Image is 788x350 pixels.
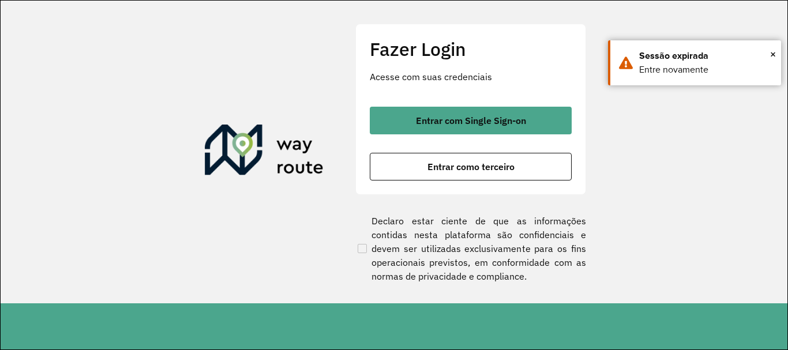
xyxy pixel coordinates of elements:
p: Acesse com suas credenciais [370,70,572,84]
span: Entrar como terceiro [427,162,515,171]
button: button [370,107,572,134]
div: Entre novamente [639,63,772,77]
button: Close [770,46,776,63]
span: × [770,46,776,63]
button: button [370,153,572,180]
span: Entrar com Single Sign-on [416,116,526,125]
div: Sessão expirada [639,49,772,63]
label: Declaro estar ciente de que as informações contidas nesta plataforma são confidenciais e devem se... [355,214,586,283]
img: Roteirizador AmbevTech [205,125,324,180]
h2: Fazer Login [370,38,572,60]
